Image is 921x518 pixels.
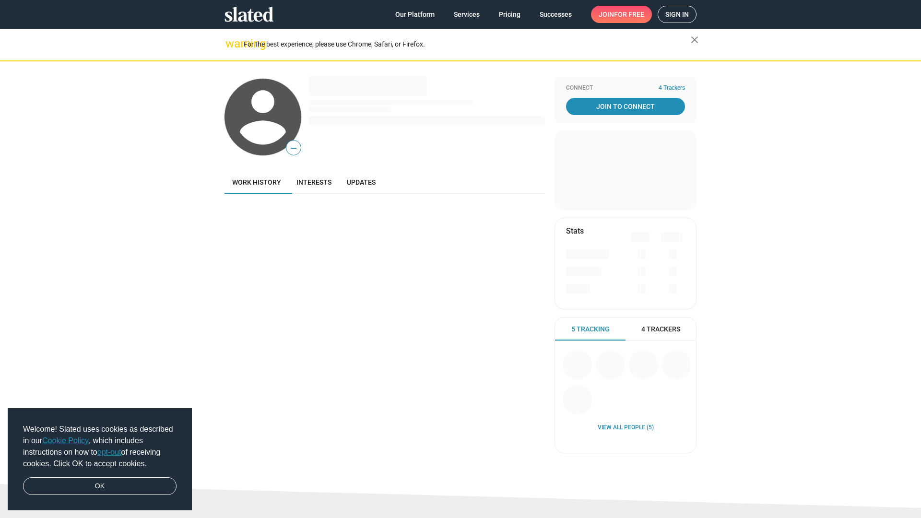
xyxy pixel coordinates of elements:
[42,436,89,445] a: Cookie Policy
[568,98,683,115] span: Join To Connect
[339,171,383,194] a: Updates
[532,6,579,23] a: Successes
[571,325,610,334] span: 5 Tracking
[8,408,192,511] div: cookieconsent
[499,6,520,23] span: Pricing
[659,84,685,92] span: 4 Trackers
[23,424,177,470] span: Welcome! Slated uses cookies as described in our , which includes instructions on how to of recei...
[566,98,685,115] a: Join To Connect
[591,6,652,23] a: Joinfor free
[296,178,331,186] span: Interests
[97,448,121,456] a: opt-out
[244,38,691,51] div: For the best experience, please use Chrome, Safari, or Firefox.
[491,6,528,23] a: Pricing
[289,171,339,194] a: Interests
[224,171,289,194] a: Work history
[23,477,177,495] a: dismiss cookie message
[388,6,442,23] a: Our Platform
[598,424,654,432] a: View all People (5)
[665,6,689,23] span: Sign in
[454,6,480,23] span: Services
[566,226,584,236] mat-card-title: Stats
[395,6,435,23] span: Our Platform
[689,34,700,46] mat-icon: close
[446,6,487,23] a: Services
[232,178,281,186] span: Work history
[599,6,644,23] span: Join
[540,6,572,23] span: Successes
[641,325,680,334] span: 4 Trackers
[347,178,376,186] span: Updates
[566,84,685,92] div: Connect
[286,142,301,154] span: —
[614,6,644,23] span: for free
[658,6,697,23] a: Sign in
[225,38,237,49] mat-icon: warning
